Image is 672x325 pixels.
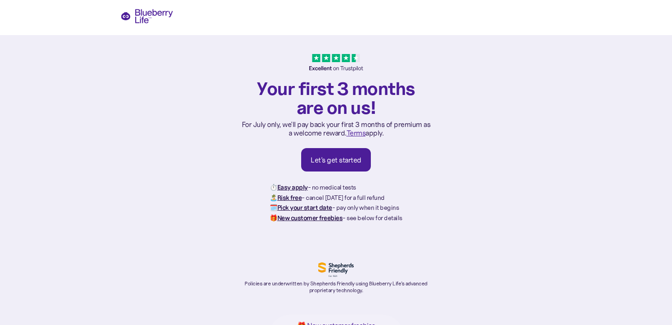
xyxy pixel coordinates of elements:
strong: New customer freebies [277,214,343,222]
strong: Pick your start date [277,203,332,212]
h1: Your first 3 months are on us! [257,79,415,117]
a: Let's get started [301,148,371,172]
strong: Risk free [277,194,302,202]
p: For July only, we'll pay back your first 3 months of premium as a welcome reward. apply. [242,120,431,137]
p: Policies are underwritten by Shepherds Friendly using Blueberry Life’s advanced proprietary techn... [242,280,431,293]
a: Policies are underwritten by Shepherds Friendly using Blueberry Life’s advanced proprietary techn... [242,262,431,293]
a: Terms [347,128,366,137]
strong: Easy apply [277,183,308,191]
div: Let's get started [311,155,361,164]
p: ⏱️ - no medical tests 🏝️ - cancel [DATE] for a full refund 🗓️ - pay only when it begins 🎁 - see b... [270,182,402,223]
